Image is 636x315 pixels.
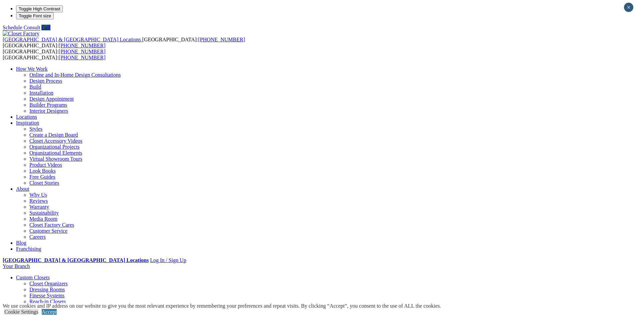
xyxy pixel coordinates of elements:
[29,210,59,216] a: Sustainability
[150,257,186,263] a: Log In / Sign Up
[29,144,79,150] a: Organizational Projects
[59,55,105,60] a: [PHONE_NUMBER]
[29,150,82,156] a: Organizational Elements
[3,303,441,309] div: We use cookies and IP address on our website to give you the most relevant experience by remember...
[16,114,37,120] a: Locations
[29,180,59,186] a: Closet Stories
[3,31,39,37] img: Closet Factory
[29,222,74,228] a: Closet Factory Cares
[29,198,48,204] a: Reviews
[29,84,41,90] a: Build
[29,228,67,234] a: Customer Service
[29,281,68,286] a: Closet Organizers
[3,25,40,30] a: Schedule Consult
[29,204,49,210] a: Warranty
[29,126,42,132] a: Styles
[29,108,68,114] a: Interior Designers
[29,162,62,168] a: Product Videos
[29,216,57,222] a: Media Room
[3,37,245,48] span: [GEOGRAPHIC_DATA]: [GEOGRAPHIC_DATA]:
[16,5,63,12] button: Toggle High Contrast
[29,102,67,108] a: Builder Programs
[3,263,30,269] a: Your Branch
[29,234,46,240] a: Careers
[3,37,142,42] a: [GEOGRAPHIC_DATA] & [GEOGRAPHIC_DATA] Locations
[16,12,54,19] button: Toggle Font size
[3,257,149,263] a: [GEOGRAPHIC_DATA] & [GEOGRAPHIC_DATA] Locations
[16,275,50,280] a: Custom Closets
[29,168,56,174] a: Look Books
[29,299,66,304] a: Reach-in Closets
[41,25,50,30] a: Call
[624,3,633,12] button: Close
[29,132,78,138] a: Create a Design Board
[59,49,105,54] a: [PHONE_NUMBER]
[16,66,48,72] a: How We Work
[29,192,47,198] a: Why Us
[29,96,74,102] a: Design Appointment
[16,240,26,246] a: Blog
[29,78,62,84] a: Design Process
[59,43,105,48] a: [PHONE_NUMBER]
[29,90,53,96] a: Installation
[42,309,57,315] a: Accept
[29,174,55,180] a: Free Guides
[29,138,82,144] a: Closet Accessory Videos
[29,156,82,162] a: Virtual Showroom Tours
[3,49,105,60] span: [GEOGRAPHIC_DATA]: [GEOGRAPHIC_DATA]:
[29,287,65,292] a: Dressing Rooms
[16,246,41,252] a: Franchising
[29,72,121,78] a: Online and In-Home Design Consultations
[198,37,245,42] a: [PHONE_NUMBER]
[16,186,29,192] a: About
[19,13,51,18] span: Toggle Font size
[4,309,38,315] a: Cookie Settings
[29,293,64,298] a: Finesse Systems
[16,120,39,126] a: Inspiration
[3,37,141,42] span: [GEOGRAPHIC_DATA] & [GEOGRAPHIC_DATA] Locations
[19,6,60,11] span: Toggle High Contrast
